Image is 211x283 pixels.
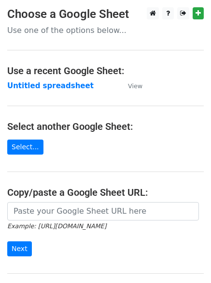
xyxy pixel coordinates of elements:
[7,25,204,35] p: Use one of the options below...
[118,81,142,90] a: View
[7,121,204,132] h4: Select another Google Sheet:
[7,241,32,256] input: Next
[7,222,106,230] small: Example: [URL][DOMAIN_NAME]
[7,7,204,21] h3: Choose a Google Sheet
[7,65,204,77] h4: Use a recent Google Sheet:
[7,187,204,198] h4: Copy/paste a Google Sheet URL:
[7,81,94,90] a: Untitled spreadsheet
[128,82,142,90] small: View
[7,202,199,220] input: Paste your Google Sheet URL here
[7,140,43,155] a: Select...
